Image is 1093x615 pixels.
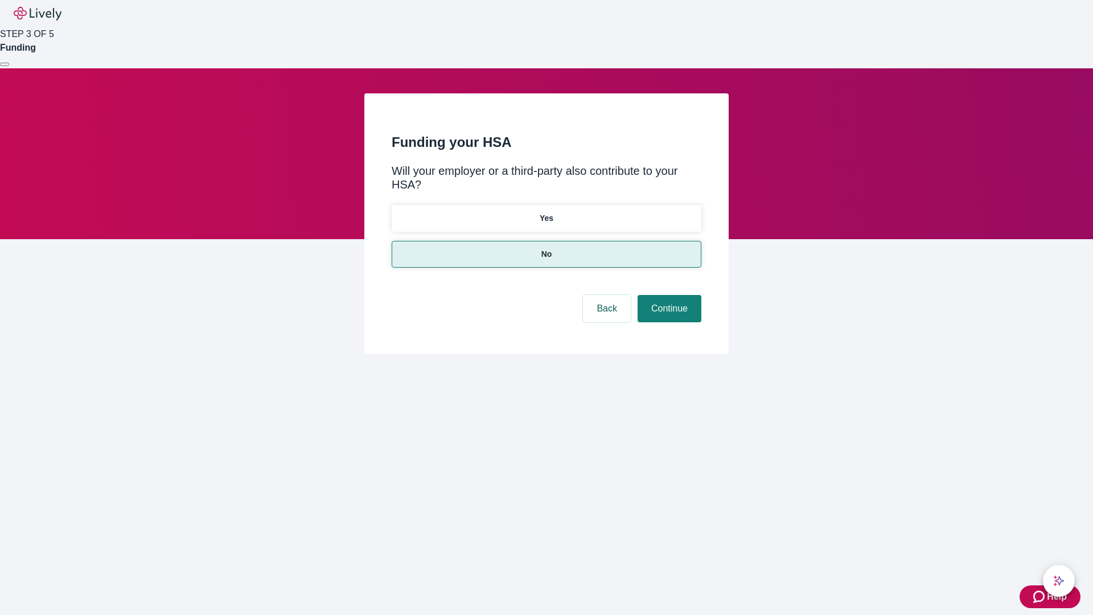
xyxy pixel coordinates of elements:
[540,212,553,224] p: Yes
[1047,590,1067,604] span: Help
[1043,565,1075,597] button: chat
[392,164,701,191] div: Will your employer or a third-party also contribute to your HSA?
[392,205,701,232] button: Yes
[583,295,631,322] button: Back
[541,248,552,260] p: No
[1020,585,1080,608] button: Zendesk support iconHelp
[14,7,61,20] img: Lively
[392,132,701,153] h2: Funding your HSA
[392,241,701,268] button: No
[638,295,701,322] button: Continue
[1053,575,1065,587] svg: Lively AI Assistant
[1033,590,1047,604] svg: Zendesk support icon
